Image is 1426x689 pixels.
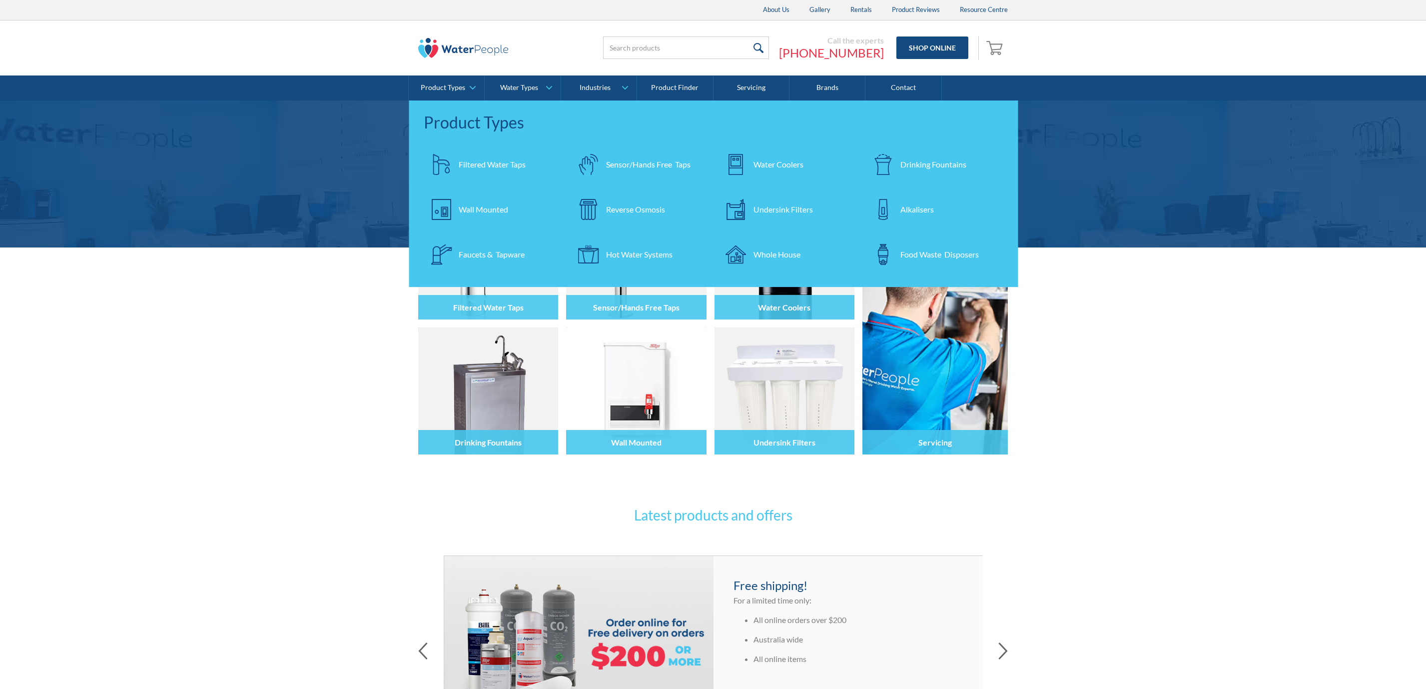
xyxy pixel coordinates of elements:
[424,237,561,272] a: Faucets & Tapware
[459,248,525,260] div: Faucets & Tapware
[606,248,673,260] div: Hot Water Systems
[606,158,691,170] div: Sensor/Hands Free Taps
[789,75,865,100] a: Brands
[865,147,1003,182] a: Drinking Fountains
[571,147,709,182] a: Sensor/Hands Free Taps
[718,192,856,227] a: Undersink Filters
[485,75,560,100] a: Water Types
[637,75,713,100] a: Product Finder
[424,110,1003,134] div: Product Types
[409,75,484,100] a: Product Types
[459,203,508,215] div: Wall Mounted
[865,192,1003,227] a: Alkalisers
[900,203,934,215] div: Alkalisers
[753,248,800,260] div: Whole House
[424,147,561,182] a: Filtered Water Taps
[733,594,963,606] p: For a limited time only:
[453,302,524,312] h4: Filtered Water Taps
[418,327,558,454] img: Drinking Fountains
[424,192,561,227] a: Wall Mounted
[984,36,1008,60] a: Open empty cart
[753,437,815,447] h4: Undersink Filters
[459,158,526,170] div: Filtered Water Taps
[758,302,810,312] h4: Water Coolers
[986,39,1005,55] img: shopping cart
[571,192,709,227] a: Reverse Osmosis
[865,75,941,100] a: Contact
[580,83,611,92] div: Industries
[779,35,884,45] div: Call the experts
[900,248,979,260] div: Food Waste Disposers
[753,614,963,626] li: All online orders over $200
[500,83,538,92] div: Water Types
[603,36,769,59] input: Search products
[518,504,908,525] h3: Latest products and offers
[409,100,1018,287] nav: Product Types
[606,203,665,215] div: Reverse Osmosis
[896,36,968,59] a: Shop Online
[593,302,680,312] h4: Sensor/Hands Free Taps
[753,203,813,215] div: Undersink Filters
[753,633,963,645] li: Australia wide
[862,192,1008,454] a: Servicing
[753,653,963,665] li: All online items
[713,75,789,100] a: Servicing
[865,237,1003,272] a: Food Waste Disposers
[421,83,465,92] div: Product Types
[918,437,952,447] h4: Servicing
[561,75,637,100] a: Industries
[718,237,856,272] a: Whole House
[900,158,966,170] div: Drinking Fountains
[611,437,662,447] h4: Wall Mounted
[566,327,706,454] img: Wall Mounted
[753,158,803,170] div: Water Coolers
[455,437,522,447] h4: Drinking Fountains
[733,576,963,594] h4: Free shipping!
[779,45,884,60] a: [PHONE_NUMBER]
[571,237,709,272] a: Hot Water Systems
[718,147,856,182] a: Water Coolers
[418,38,508,58] img: The Water People
[714,327,854,454] img: Undersink Filters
